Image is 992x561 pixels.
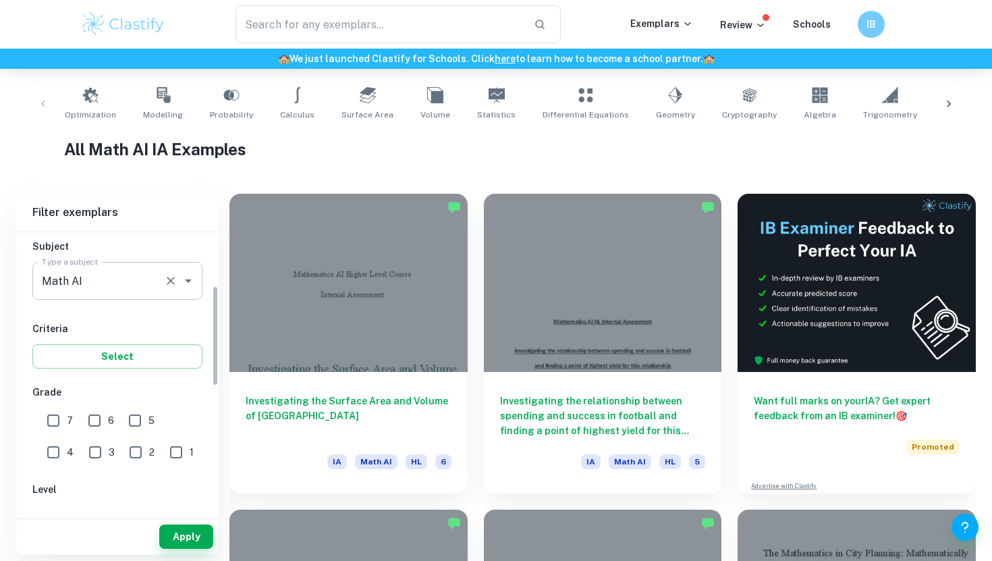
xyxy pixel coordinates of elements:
[701,516,715,530] img: Marked
[738,194,976,372] img: Thumbnail
[229,194,468,493] a: Investigating the Surface Area and Volume of [GEOGRAPHIC_DATA]IAMath AIHL6
[858,11,885,38] button: IB
[159,525,213,549] button: Apply
[117,512,128,527] span: SL
[738,194,976,493] a: Want full marks on yourIA? Get expert feedback from an IB examiner!PromotedAdvertise with Clastify
[80,11,166,38] img: Clastify logo
[32,385,202,400] h6: Grade
[16,194,219,232] h6: Filter exemplars
[906,439,960,454] span: Promoted
[420,109,450,121] span: Volume
[280,109,314,121] span: Calculus
[701,201,715,214] img: Marked
[278,53,290,64] span: 🏫
[609,454,651,469] span: Math AI
[406,454,427,469] span: HL
[720,18,766,32] p: Review
[895,410,907,421] span: 🎯
[659,454,681,469] span: HL
[64,137,928,161] h1: All Math AI IA Examples
[703,53,715,64] span: 🏫
[148,413,155,428] span: 5
[161,271,180,290] button: Clear
[68,512,81,527] span: HL
[32,239,202,254] h6: Subject
[447,516,461,530] img: Marked
[246,394,451,438] h6: Investigating the Surface Area and Volume of [GEOGRAPHIC_DATA]
[65,109,116,121] span: Optimization
[543,109,629,121] span: Differential Equations
[793,19,831,30] a: Schools
[722,109,777,121] span: Cryptography
[236,5,523,43] input: Search for any exemplars...
[67,445,74,460] span: 4
[143,109,183,121] span: Modelling
[341,109,393,121] span: Surface Area
[210,109,253,121] span: Probability
[863,109,917,121] span: Trigonometry
[656,109,695,121] span: Geometry
[108,413,114,428] span: 6
[581,454,601,469] span: IA
[689,454,705,469] span: 5
[952,514,979,541] button: Help and Feedback
[42,256,98,267] label: Type a subject
[864,17,879,32] h6: IB
[190,445,194,460] span: 1
[32,482,202,497] h6: Level
[804,109,836,121] span: Algebra
[754,394,960,423] h6: Want full marks on your IA ? Get expert feedback from an IB examiner!
[32,321,202,336] h6: Criteria
[435,454,451,469] span: 6
[477,109,516,121] span: Statistics
[630,16,693,31] p: Exemplars
[355,454,397,469] span: Math AI
[327,454,347,469] span: IA
[500,394,706,438] h6: Investigating the relationship between spending and success in football and finding a point of hi...
[67,413,73,428] span: 7
[149,445,155,460] span: 2
[3,51,989,66] h6: We just launched Clastify for Schools. Click to learn how to become a school partner.
[495,53,516,64] a: here
[32,344,202,369] button: Select
[751,481,817,491] a: Advertise with Clastify
[484,194,722,493] a: Investigating the relationship between spending and success in football and finding a point of hi...
[109,445,115,460] span: 3
[179,271,198,290] button: Open
[447,201,461,214] img: Marked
